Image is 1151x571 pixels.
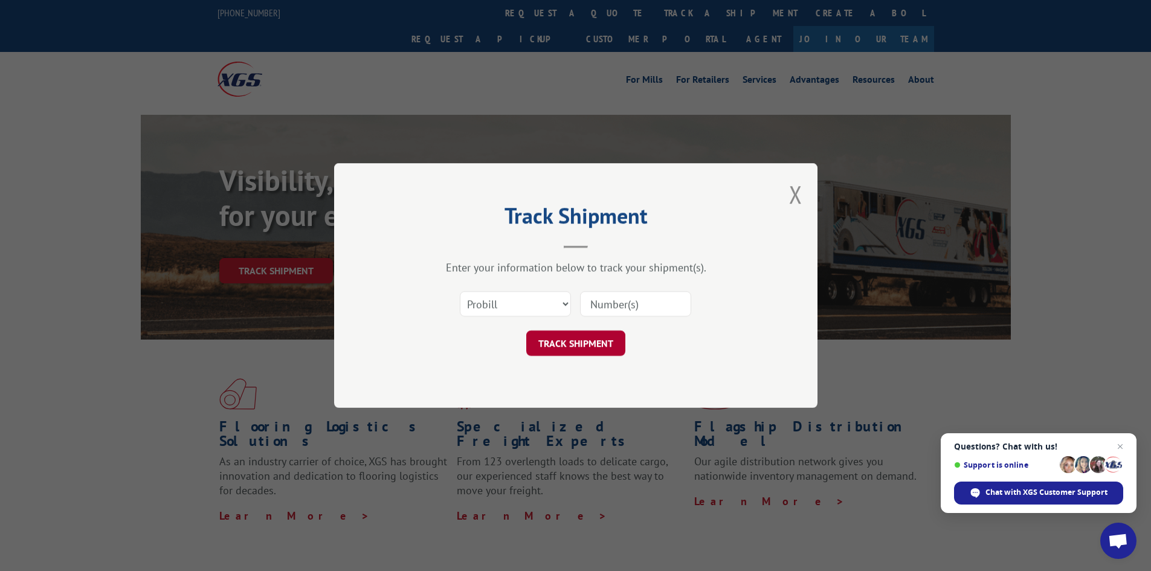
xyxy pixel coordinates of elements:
[954,482,1123,505] span: Chat with XGS Customer Support
[789,178,802,210] button: Close modal
[395,260,757,274] div: Enter your information below to track your shipment(s).
[985,487,1107,498] span: Chat with XGS Customer Support
[954,442,1123,451] span: Questions? Chat with us!
[395,207,757,230] h2: Track Shipment
[1100,523,1136,559] a: Open chat
[580,291,691,317] input: Number(s)
[954,460,1056,469] span: Support is online
[526,331,625,356] button: TRACK SHIPMENT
